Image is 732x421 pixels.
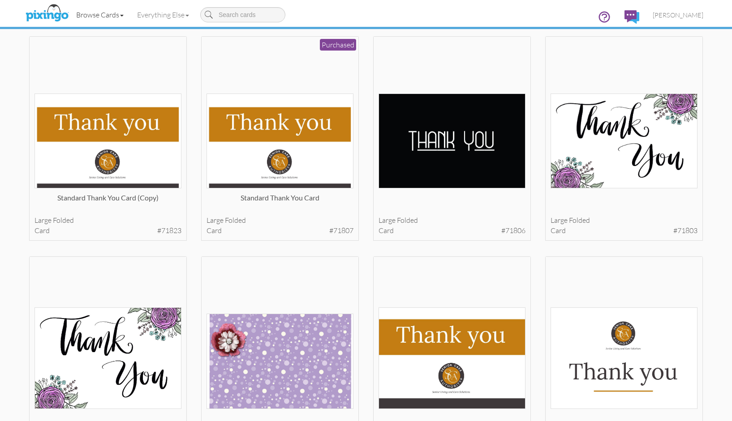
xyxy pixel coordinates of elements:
img: pixingo logo [23,2,71,25]
img: 128800-1-1741036283737-cfb93a6f34b457db-qa.jpg [34,94,182,188]
a: Everything Else [130,4,196,26]
img: 128779-1-1741029363832-8f7c65eb12c805e5-qa.jpg [379,94,526,188]
img: comments.svg [624,10,639,24]
span: #71807 [329,225,353,236]
a: Browse Cards [69,4,130,26]
span: large [207,216,224,225]
span: [PERSON_NAME] [653,11,703,19]
span: #71806 [501,225,525,236]
span: folded [569,216,590,225]
img: 128769-1-1741028113628-3ba0af65285121d8-qa.jpg [207,314,354,408]
img: 119309-1-1722981392702-89061e89db49fd7c-qa.jpg [379,307,526,409]
span: #71823 [157,225,181,236]
span: large [34,216,52,225]
span: #71803 [673,225,698,236]
img: 128773-1-1741028344274-90a96bfa036a9592-qa.jpg [34,307,182,409]
img: 128780-1-1741030180874-89d16a06cfe9cfc8-qa.jpg [207,94,354,188]
img: 119185-1-1722643549819-952de3c91c05bc3c-qa.jpg [551,307,698,409]
span: folded [225,216,246,225]
span: large [551,216,568,225]
div: card [379,225,526,236]
div: Standard Thank you Card (copy) [34,193,182,211]
div: card [551,225,698,236]
input: Search cards [200,7,285,22]
span: large [379,216,396,225]
div: card [34,225,182,236]
div: Purchased [320,39,356,51]
span: folded [53,216,74,225]
div: Standard Thank you Card [207,193,354,211]
img: 128774-1-1741029184890-0b5be33636db2c05-qa.jpg [551,94,698,188]
a: [PERSON_NAME] [646,4,710,26]
span: folded [397,216,418,225]
div: card [207,225,354,236]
